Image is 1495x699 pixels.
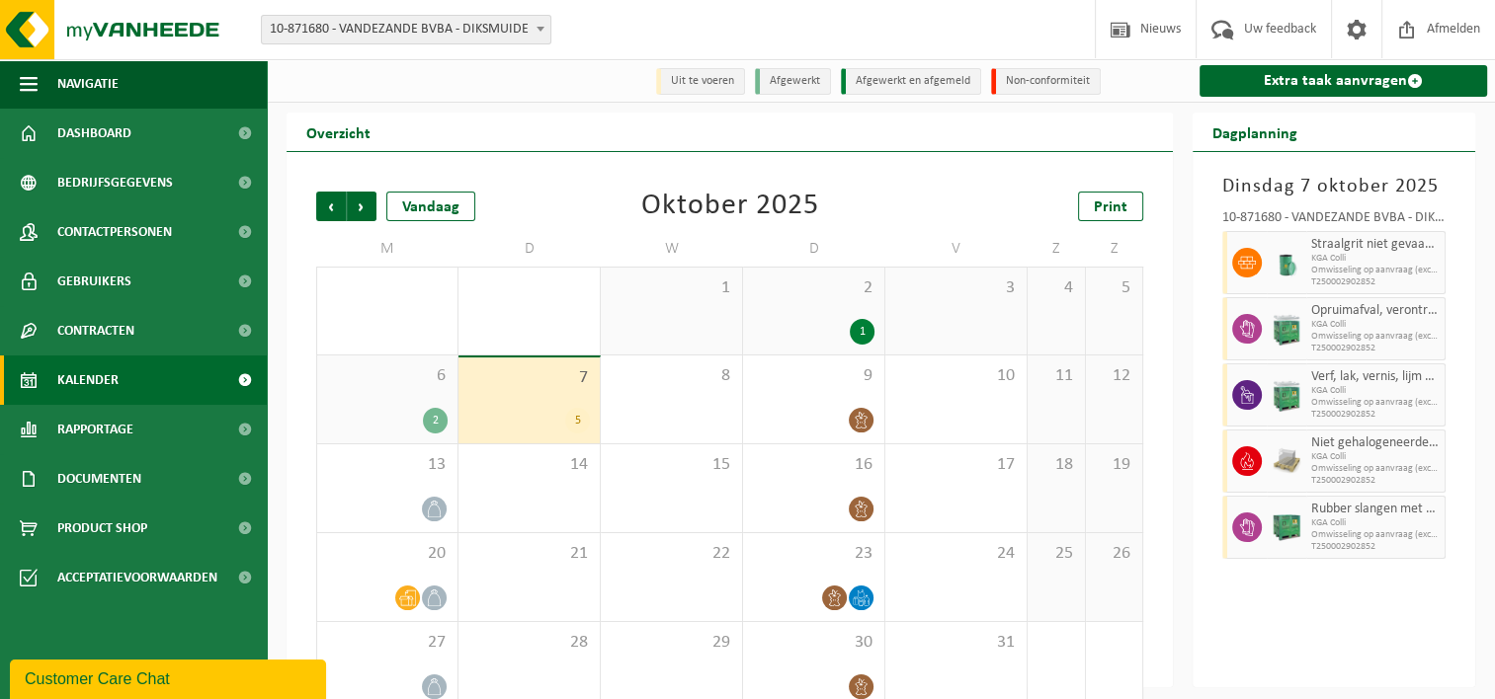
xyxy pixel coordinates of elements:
span: KGA Colli [1311,319,1440,331]
span: Omwisseling op aanvraag (excl. voorrijkost) [1311,463,1440,475]
span: 26 [1096,543,1133,565]
img: PB-OT-0200-MET-00-02 [1272,248,1301,277]
span: 7 [468,367,590,389]
h2: Dagplanning [1193,113,1317,151]
span: 23 [753,543,874,565]
span: 17 [895,454,1017,476]
span: 29 [611,632,732,654]
span: 8 [611,365,732,387]
div: 5 [565,408,590,433]
span: 16 [753,454,874,476]
span: Documenten [57,454,141,504]
iframe: chat widget [10,656,330,699]
img: PB-HB-1400-HPE-GN-01 [1272,512,1301,542]
span: Omwisseling op aanvraag (excl. voorrijkost) [1311,331,1440,343]
span: 30 [753,632,874,654]
span: Volgende [347,192,376,221]
span: 31 [895,632,1017,654]
img: LP-PA-00000-WDN-11 [1272,446,1301,476]
a: Print [1078,192,1143,221]
span: T250002902852 [1311,541,1440,553]
span: Contactpersonen [57,207,172,257]
span: Navigatie [57,59,119,109]
span: 22 [611,543,732,565]
span: 14 [468,454,590,476]
span: Print [1094,199,1127,215]
div: 1 [850,319,874,345]
li: Afgewerkt en afgemeld [841,68,981,95]
span: KGA Colli [1311,385,1440,397]
div: 10-871680 - VANDEZANDE BVBA - DIKSMUIDE [1222,211,1446,231]
li: Afgewerkt [755,68,831,95]
span: 21 [468,543,590,565]
span: 3 [895,277,1017,299]
span: 10-871680 - VANDEZANDE BVBA - DIKSMUIDE [262,16,550,43]
h2: Overzicht [287,113,390,151]
td: Z [1086,231,1144,267]
span: Niet gehalogeneerde solventen - hoogcalorisch in kleinverpakking [1311,435,1440,451]
span: 9 [753,365,874,387]
span: 24 [895,543,1017,565]
span: T250002902852 [1311,276,1440,288]
div: Vandaag [386,192,475,221]
span: Rubber slangen met metaal verontreinigd met olie [1311,502,1440,517]
span: 28 [468,632,590,654]
span: 4 [1038,277,1075,299]
span: 13 [327,454,448,476]
span: 10 [895,365,1017,387]
span: Kalender [57,355,119,405]
span: 19 [1096,454,1133,476]
span: KGA Colli [1311,253,1440,265]
span: 2 [753,277,874,299]
span: 10-871680 - VANDEZANDE BVBA - DIKSMUIDE [261,15,551,44]
a: Extra taak aanvragen [1200,65,1487,97]
span: Dashboard [57,109,131,158]
span: 15 [611,454,732,476]
li: Non-conformiteit [991,68,1101,95]
span: Gebruikers [57,257,131,306]
span: Contracten [57,306,134,355]
span: 18 [1038,454,1075,476]
span: 1 [611,277,732,299]
span: Verf, lak, vernis, lijm en inkt, industrieel in kleinverpakking [1311,369,1440,385]
span: 25 [1038,543,1075,565]
span: Rapportage [57,405,133,454]
span: 12 [1096,365,1133,387]
td: W [601,231,743,267]
span: Omwisseling op aanvraag (excl. voorrijkost) [1311,265,1440,276]
td: M [316,231,458,267]
span: T250002902852 [1311,409,1440,421]
td: D [458,231,601,267]
span: 11 [1038,365,1075,387]
h3: Dinsdag 7 oktober 2025 [1222,172,1446,201]
span: Omwisseling op aanvraag (excl. voorrijkost) [1311,529,1440,541]
span: T250002902852 [1311,343,1440,354]
div: 2 [423,408,448,433]
td: V [885,231,1028,267]
span: Bedrijfsgegevens [57,158,173,207]
span: 27 [327,632,448,654]
img: PB-HB-1400-HPE-GN-11 [1272,379,1301,412]
span: KGA Colli [1311,451,1440,463]
span: T250002902852 [1311,475,1440,487]
span: Acceptatievoorwaarden [57,553,217,602]
span: Product Shop [57,504,147,553]
span: 6 [327,365,448,387]
span: Omwisseling op aanvraag (excl. voorrijkost) [1311,397,1440,409]
td: D [743,231,885,267]
span: KGA Colli [1311,517,1440,529]
span: Vorige [316,192,346,221]
div: Oktober 2025 [641,192,819,221]
span: 5 [1096,277,1133,299]
span: Opruimafval, verontreinigd met olie [1311,303,1440,319]
img: PB-HB-1400-HPE-GN-11 [1272,313,1301,346]
span: 20 [327,543,448,565]
span: Straalgrit niet gevaarlijk [1311,237,1440,253]
li: Uit te voeren [656,68,745,95]
td: Z [1028,231,1086,267]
